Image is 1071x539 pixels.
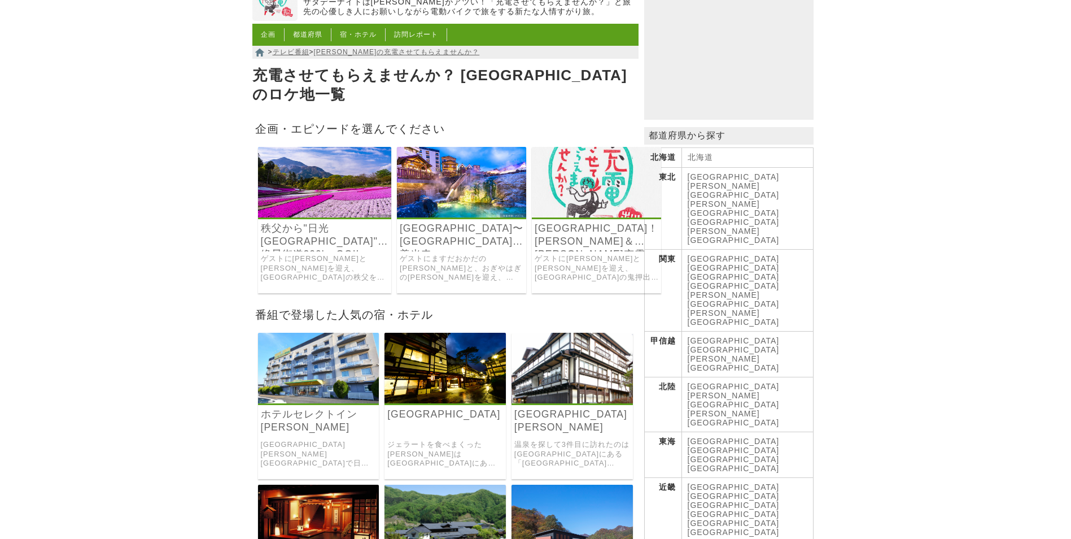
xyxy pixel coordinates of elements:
a: [GEOGRAPHIC_DATA] [688,464,780,473]
th: 北陸 [644,377,681,432]
a: [GEOGRAPHIC_DATA] [688,345,780,354]
a: 企画 [261,31,276,38]
a: [GEOGRAPHIC_DATA] [688,446,780,455]
a: テレビ番組 [273,48,309,56]
a: 北海道 [688,153,713,162]
a: 出川哲朗の充電させてもらえませんか？ [252,13,298,23]
th: 北海道 [644,148,681,168]
a: 訪問レポート [394,31,438,38]
a: ホテルセレクトイン伊勢崎 [258,395,379,405]
a: [PERSON_NAME][GEOGRAPHIC_DATA] [688,409,780,427]
a: [GEOGRAPHIC_DATA] [688,272,780,281]
nav: > > [252,46,639,59]
a: [GEOGRAPHIC_DATA] [688,336,780,345]
th: 東海 [644,432,681,478]
a: [GEOGRAPHIC_DATA] [688,519,780,528]
a: 出川哲朗の充電させてもらえませんか？ 群馬温泉街道を106キロ！絶景”鬼押出し園”から草津＆伊香保ぬけてゴールはパワスポ”水沢観世音”！ですが初登場の織田信成＆ウエンツがパワー全開でヤバいよヤバ... [532,210,661,219]
a: [GEOGRAPHIC_DATA]〜[GEOGRAPHIC_DATA]・善光寺・[PERSON_NAME]、信州145キロ [400,222,523,248]
th: 甲信越 [644,332,681,377]
th: 関東 [644,250,681,332]
a: ジェラートを食べまくった[PERSON_NAME]は[GEOGRAPHIC_DATA]にある「[GEOGRAPHIC_DATA]」に訪れました。 [GEOGRAPHIC_DATA]の[GEOGR... [387,440,503,468]
a: [GEOGRAPHIC_DATA] [688,281,780,290]
img: 草津温泉 大阪屋 [384,333,506,403]
h2: 企画・エピソードを選んでください [252,119,639,138]
a: 草津温泉 大阪屋 [384,395,506,405]
a: [GEOGRAPHIC_DATA] [688,483,780,492]
a: [PERSON_NAME] [688,308,760,318]
a: [PERSON_NAME]の充電させてもらえませんか？ [314,48,480,56]
a: [PERSON_NAME][GEOGRAPHIC_DATA] [688,354,780,372]
th: 東北 [644,168,681,250]
a: [GEOGRAPHIC_DATA][PERSON_NAME][GEOGRAPHIC_DATA]で日が暮れてしまい、宿泊することになったホテルが「ホテルセレクトイン[PERSON_NAME]」でし... [261,440,377,468]
a: [PERSON_NAME][GEOGRAPHIC_DATA] [688,290,780,308]
a: [GEOGRAPHIC_DATA] [688,382,780,391]
a: 出川哲朗の充電させてもらえませんか？ 桜満開の秩父から目指せ“日光東照宮"200キロ! ですが菊地亜美免許とりたてでヤバいよ×2 [258,210,391,219]
a: [GEOGRAPHIC_DATA] [688,455,780,464]
h1: 充電させてもらえませんか？ [GEOGRAPHIC_DATA]のロケ地一覧 [252,63,639,107]
a: ゲストに[PERSON_NAME]と[PERSON_NAME]を迎え、[GEOGRAPHIC_DATA]の鬼押出し園からパワースポットの[PERSON_NAME]観世音を目指した[GEOGRAP... [535,254,658,282]
a: ゲストに[PERSON_NAME]と[PERSON_NAME]を迎え、[GEOGRAPHIC_DATA]の秩父をスタートし[GEOGRAPHIC_DATA]の[GEOGRAPHIC_DATA]、... [261,254,388,282]
a: ホテルセレクトイン[PERSON_NAME] [261,408,377,434]
a: [PERSON_NAME][GEOGRAPHIC_DATA] [688,391,780,409]
a: [GEOGRAPHIC_DATA] [688,437,780,446]
a: [GEOGRAPHIC_DATA] [688,528,780,537]
a: [PERSON_NAME][GEOGRAPHIC_DATA] [688,199,780,218]
a: [GEOGRAPHIC_DATA] [688,501,780,510]
img: ホテルセレクトイン伊勢崎 [258,333,379,403]
a: 秩父から"日光[GEOGRAPHIC_DATA]"へ絶景街道200kmGO!! [261,222,388,248]
a: [GEOGRAPHIC_DATA] [387,408,503,421]
a: [GEOGRAPHIC_DATA]！[PERSON_NAME]＆[PERSON_NAME]充電SP [535,222,658,248]
a: [GEOGRAPHIC_DATA] [688,318,780,327]
a: [GEOGRAPHIC_DATA] [688,510,780,519]
img: 出川哲朗の充電させてもらえませんか？ 草津温泉から渋温泉に善光寺と“絶景信州”目指せ上田城145キロ！ですがワォ岡田に小木さんも登場でヤバいよ²SP [397,147,526,218]
a: 出川哲朗の充電させてもらえませんか？ 草津温泉から渋温泉に善光寺と“絶景信州”目指せ上田城145キロ！ですがワォ岡田に小木さんも登場でヤバいよ²SP [397,210,526,219]
a: [GEOGRAPHIC_DATA] [688,172,780,181]
a: [PERSON_NAME][GEOGRAPHIC_DATA] [688,227,780,245]
p: 都道府県から探す [644,127,814,145]
a: 温泉を探して3件目に訪れたのは[GEOGRAPHIC_DATA]にある「[GEOGRAPHIC_DATA][PERSON_NAME]」でした。 [GEOGRAPHIC_DATA]の歴史ある温泉宿... [514,440,630,468]
h2: 番組で登場した人気の宿・ホテル [252,305,639,324]
a: 宿・ホテル [340,31,377,38]
a: [GEOGRAPHIC_DATA] [688,254,780,263]
img: 出川哲朗の充電させてもらえませんか？ 桜満開の秩父から目指せ“日光東照宮"200キロ! ですが菊地亜美免許とりたてでヤバいよ×2 [258,147,391,218]
a: [GEOGRAPHIC_DATA] [688,492,780,501]
img: 出川哲朗の充電させてもらえませんか？ 群馬温泉街道を106キロ！絶景”鬼押出し園”から草津＆伊香保ぬけてゴールはパワスポ”水沢観世音”！ですが初登場の織田信成＆ウエンツがパワー全開でヤバいよヤバ... [532,147,661,218]
img: 草津温泉 古久長旅館 [512,333,633,403]
a: [PERSON_NAME][GEOGRAPHIC_DATA] [688,181,780,199]
a: 都道府県 [293,31,322,38]
a: 草津温泉 古久長旅館 [512,395,633,405]
a: [GEOGRAPHIC_DATA] [688,263,780,272]
a: [GEOGRAPHIC_DATA][PERSON_NAME] [514,408,630,434]
a: ゲストにますだおかだの[PERSON_NAME]と、おぎやはぎの[PERSON_NAME]を迎え、[GEOGRAPHIC_DATA]を出発して[GEOGRAPHIC_DATA]・善光寺を経由して... [400,254,523,282]
a: [GEOGRAPHIC_DATA] [688,218,780,227]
